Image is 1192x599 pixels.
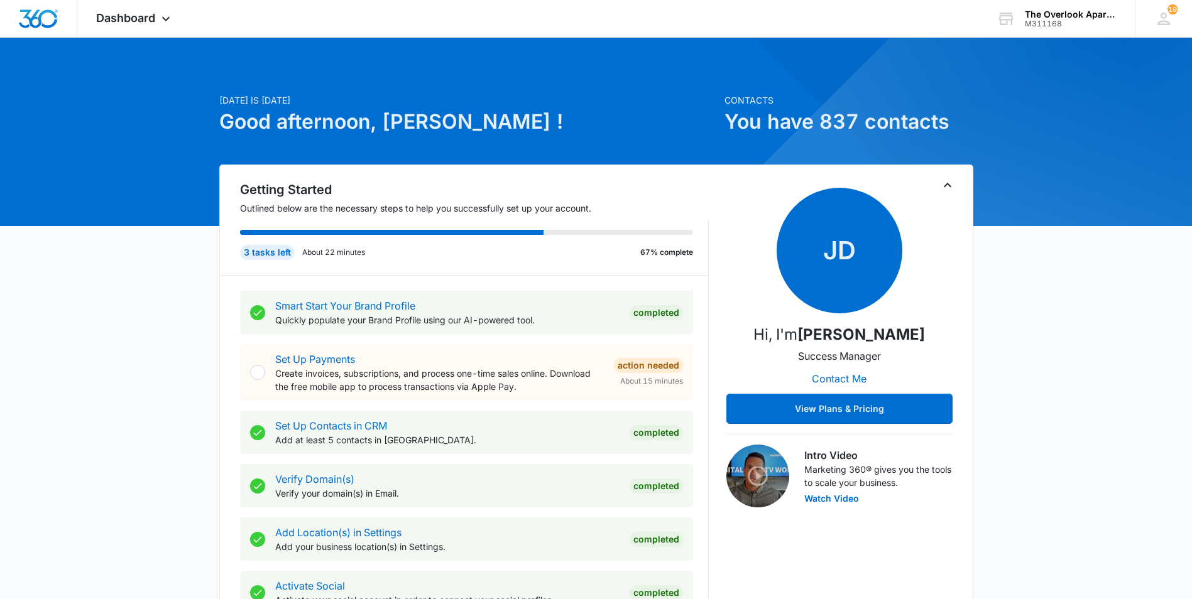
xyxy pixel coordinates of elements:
span: JD [777,188,902,313]
h1: Good afternoon, [PERSON_NAME] ! [219,107,717,137]
p: [DATE] is [DATE] [219,94,717,107]
p: Marketing 360® gives you the tools to scale your business. [804,463,953,489]
button: Contact Me [799,364,879,394]
span: Dashboard [96,11,155,24]
button: Watch Video [804,494,859,503]
div: Action Needed [614,358,683,373]
div: account id [1025,19,1117,28]
p: Create invoices, subscriptions, and process one-time sales online. Download the free mobile app t... [275,367,604,393]
h2: Getting Started [240,180,709,199]
p: Success Manager [798,348,881,364]
a: Set Up Payments [275,353,355,365]
a: Verify Domain(s) [275,473,354,485]
h3: Intro Video [804,448,953,463]
a: Set Up Contacts in CRM [275,419,387,432]
p: Contacts [724,94,973,107]
img: Intro Video [726,445,789,507]
a: Smart Start Your Brand Profile [275,299,415,312]
div: Completed [630,425,683,440]
p: Verify your domain(s) in Email. [275,487,620,500]
p: About 22 minutes [302,247,365,258]
h1: You have 837 contacts [724,107,973,137]
div: 3 tasks left [240,245,295,260]
span: About 15 minutes [620,375,683,387]
a: Add Location(s) in Settings [275,526,402,539]
button: Toggle Collapse [940,178,955,193]
div: account name [1025,9,1117,19]
div: Completed [630,478,683,494]
a: Activate Social [275,580,345,592]
p: Outlined below are the necessary steps to help you successfully set up your account. [240,202,709,215]
div: Completed [630,305,683,320]
div: notifications count [1167,4,1178,14]
p: Add your business location(s) in Settings. [275,540,620,553]
p: Hi, I'm [753,323,925,346]
p: 67% complete [640,247,693,258]
p: Quickly populate your Brand Profile using our AI-powered tool. [275,313,620,326]
span: 19 [1167,4,1178,14]
button: View Plans & Pricing [726,394,953,424]
p: Add at least 5 contacts in [GEOGRAPHIC_DATA]. [275,433,620,446]
strong: [PERSON_NAME] [797,325,925,343]
div: Completed [630,532,683,547]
